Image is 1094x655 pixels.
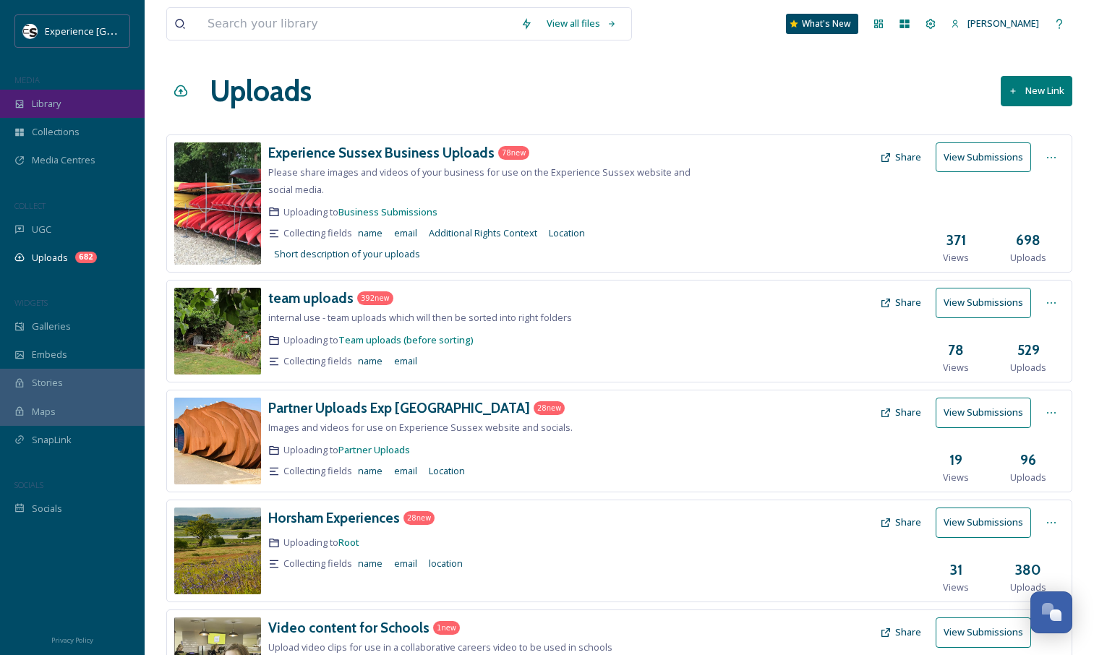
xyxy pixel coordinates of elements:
[268,398,530,419] a: Partner Uploads Exp [GEOGRAPHIC_DATA]
[32,433,72,447] span: SnapLink
[274,247,420,261] span: Short description of your uploads
[358,226,383,240] span: name
[1016,230,1040,251] h3: 698
[268,421,573,434] span: Images and videos for use on Experience Sussex website and socials.
[944,9,1046,38] a: [PERSON_NAME]
[873,508,928,536] button: Share
[32,251,68,265] span: Uploads
[32,97,61,111] span: Library
[268,509,400,526] h3: Horsham Experiences
[14,479,43,490] span: SOCIALS
[1010,471,1046,484] span: Uploads
[1010,361,1046,374] span: Uploads
[429,226,537,240] span: Additional Rights Context
[32,405,56,419] span: Maps
[338,333,474,346] a: Team uploads (before sorting)
[498,146,529,160] div: 78 new
[967,17,1039,30] span: [PERSON_NAME]
[403,511,435,525] div: 28 new
[949,450,962,471] h3: 19
[268,508,400,528] a: Horsham Experiences
[1010,251,1046,265] span: Uploads
[936,398,1031,427] button: View Submissions
[873,143,928,171] button: Share
[394,354,417,368] span: email
[14,74,40,85] span: MEDIA
[174,142,261,265] img: 218194f6-64f8-420b-acf8-e40114b89db6.jpg
[1030,591,1072,633] button: Open Chat
[358,464,383,478] span: name
[539,9,624,38] a: View all files
[268,142,495,163] a: Experience Sussex Business Uploads
[358,354,383,368] span: name
[936,142,1038,172] a: View Submissions
[51,630,93,648] a: Privacy Policy
[268,166,691,196] span: Please share images and videos of your business for use on the Experience Sussex website and soci...
[51,635,93,645] span: Privacy Policy
[358,557,383,570] span: name
[283,536,359,549] span: Uploading to
[873,288,928,317] button: Share
[268,641,612,654] span: Upload video clips for use in a collaborative careers video to be used in schools
[943,581,969,594] span: Views
[873,618,928,646] button: Share
[357,291,393,305] div: 392 new
[549,226,585,240] span: Location
[534,401,565,415] div: 28 new
[936,617,1038,647] a: View Submissions
[174,508,261,594] img: 915411c4-c596-48a4-8f82-2814f59fea12.jpg
[433,621,460,635] div: 1 new
[268,617,430,638] a: Video content for Schools
[283,354,352,368] span: Collecting fields
[338,205,437,218] a: Business Submissions
[943,251,969,265] span: Views
[338,536,359,549] a: Root
[873,398,928,427] button: Share
[32,223,51,236] span: UGC
[210,69,312,113] a: Uploads
[32,502,62,515] span: Socials
[14,200,46,211] span: COLLECT
[283,443,410,457] span: Uploading to
[950,560,962,581] h3: 31
[32,153,95,167] span: Media Centres
[283,464,352,478] span: Collecting fields
[268,289,354,307] h3: team uploads
[268,311,572,324] span: internal use - team uploads which will then be sorted into right folders
[394,226,417,240] span: email
[174,398,261,484] img: e73d093c-0a51-4230-b27a-e4dd8c2c8d6a.jpg
[1010,581,1046,594] span: Uploads
[268,144,495,161] h3: Experience Sussex Business Uploads
[14,297,48,308] span: WIDGETS
[23,24,38,38] img: WSCC%20ES%20Socials%20Icon%20-%20Secondary%20-%20Black.jpg
[45,24,188,38] span: Experience [GEOGRAPHIC_DATA]
[174,288,261,374] img: 125165af-9d03-4ef7-82b6-2511deae84aa.jpg
[32,320,71,333] span: Galleries
[936,508,1031,537] button: View Submissions
[936,288,1038,317] a: View Submissions
[786,14,858,34] a: What's New
[936,142,1031,172] button: View Submissions
[32,125,80,139] span: Collections
[32,376,63,390] span: Stories
[200,8,513,40] input: Search your library
[936,398,1038,427] a: View Submissions
[1015,560,1041,581] h3: 380
[1001,76,1072,106] button: New Link
[948,340,964,361] h3: 78
[1017,340,1040,361] h3: 529
[283,333,474,347] span: Uploading to
[936,508,1038,537] a: View Submissions
[268,288,354,309] a: team uploads
[946,230,966,251] h3: 371
[268,399,530,416] h3: Partner Uploads Exp [GEOGRAPHIC_DATA]
[943,471,969,484] span: Views
[394,557,417,570] span: email
[394,464,417,478] span: email
[338,443,410,456] a: Partner Uploads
